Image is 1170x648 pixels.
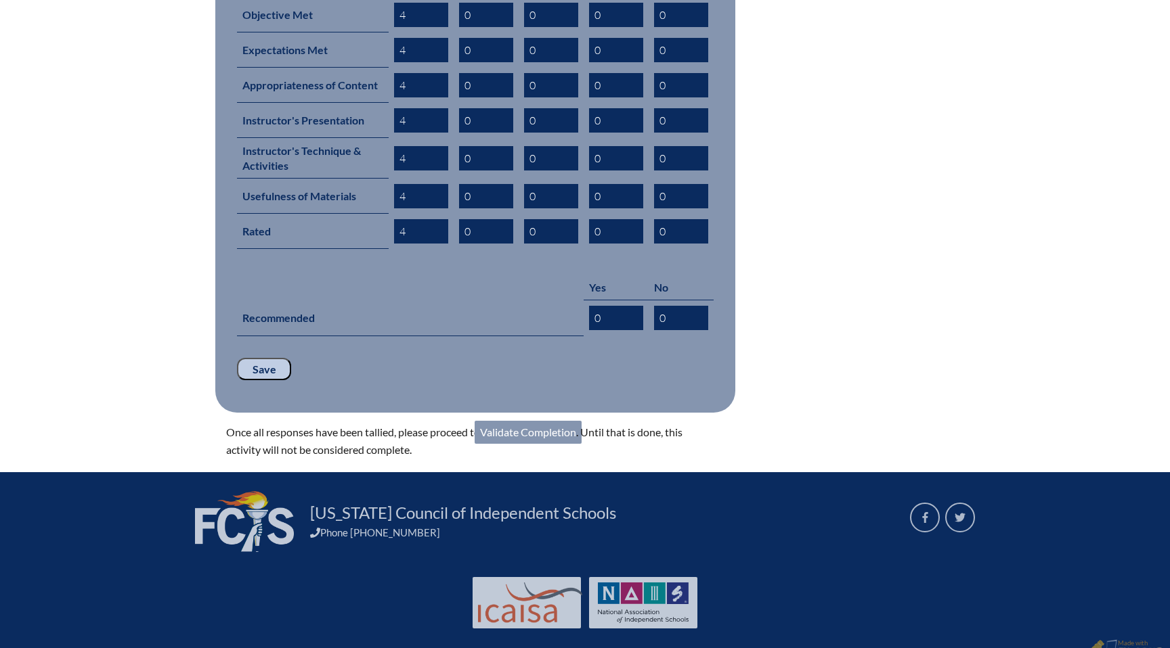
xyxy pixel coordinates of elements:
[237,103,389,138] th: Instructor's Presentation
[226,423,703,459] p: Once all responses have been tallied, please proceed to . Until that is done, this activity will ...
[478,582,582,623] img: Int'l Council Advancing Independent School Accreditation logo
[598,582,689,623] img: NAIS Logo
[237,138,389,179] th: Instructor's Technique & Activities
[237,358,291,381] input: Save
[237,179,389,214] th: Usefulness of Materials
[649,275,714,300] th: No
[310,526,894,538] div: Phone [PHONE_NUMBER]
[237,214,389,249] th: Rated
[237,68,389,103] th: Appropriateness of Content
[584,275,649,300] th: Yes
[237,32,389,68] th: Expectations Met
[237,300,584,336] th: Recommended
[195,491,294,552] img: FCIS_logo_white
[475,421,582,444] a: Validate Completion
[305,502,622,524] a: [US_STATE] Council of Independent Schools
